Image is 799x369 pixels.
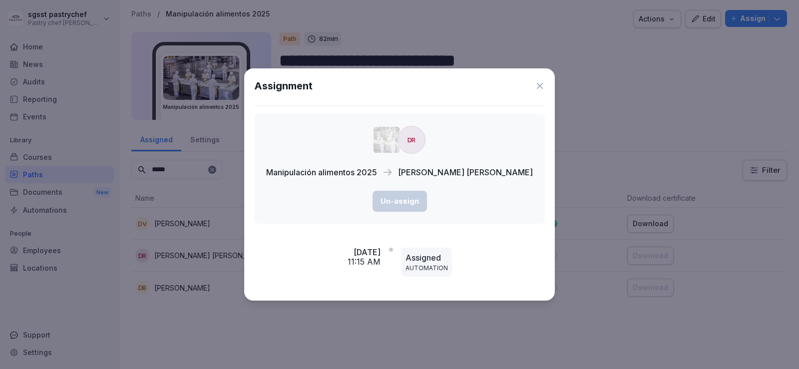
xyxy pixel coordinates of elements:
h1: Assignment [254,78,313,93]
p: [PERSON_NAME] [PERSON_NAME] [398,166,533,178]
div: Un-assign [381,196,419,207]
p: Assigned [405,252,448,264]
p: Manipulación alimentos 2025 [266,166,377,178]
p: 11:15 AM [348,257,381,267]
p: AUTOMATION [405,264,448,273]
div: DR [398,126,425,154]
button: Un-assign [373,191,427,212]
p: [DATE] [354,248,381,257]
